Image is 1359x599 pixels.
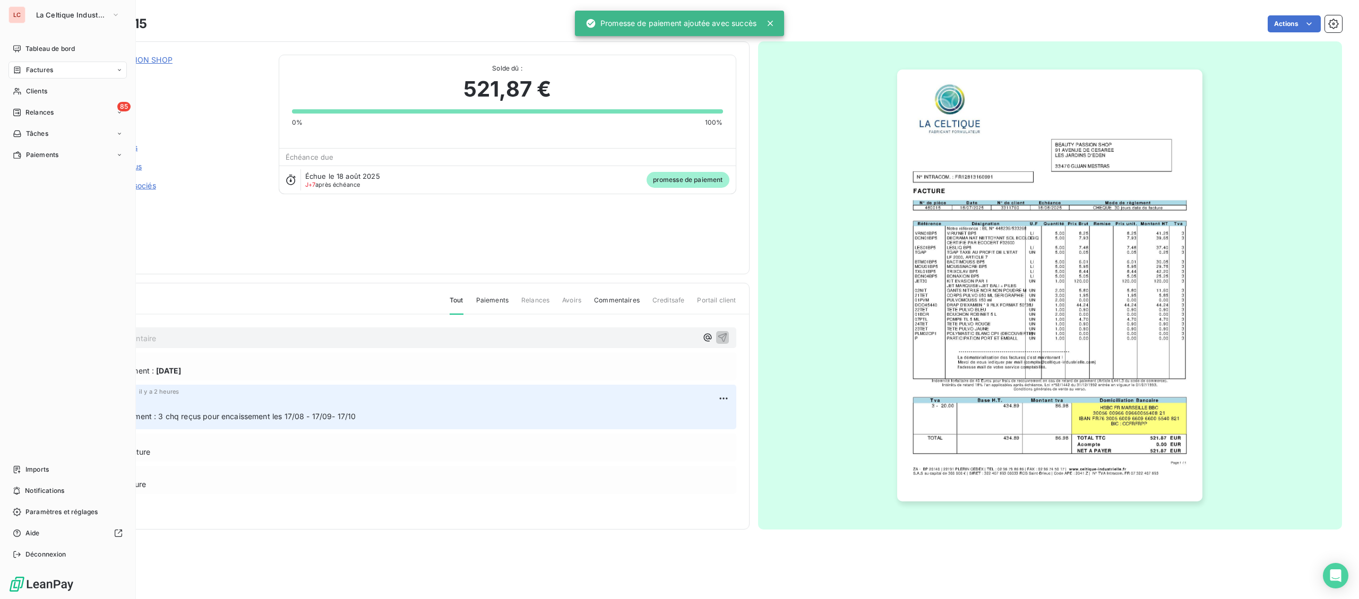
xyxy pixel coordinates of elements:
[292,64,723,73] span: Solde dû :
[292,118,303,127] span: 0%
[8,576,74,593] img: Logo LeanPay
[594,296,640,314] span: Commentaires
[8,503,127,520] a: Paramètres et réglages
[450,296,463,315] span: Tout
[26,86,47,96] span: Clients
[8,146,127,163] a: Paiements
[8,62,127,79] a: Factures
[8,525,127,542] a: Aide
[647,172,729,188] span: promesse de paiement
[697,296,736,314] span: Portail client
[305,181,360,188] span: après échéance
[586,14,756,33] div: Promesse de paiement ajoutée avec succès
[117,102,131,111] span: 85
[25,44,75,54] span: Tableau de bord
[36,11,107,19] span: La Celtique Industrielle
[8,83,127,100] a: Clients
[8,6,25,23] div: LC
[476,296,509,314] span: Paiements
[25,528,40,538] span: Aide
[652,296,685,314] span: Creditsafe
[26,65,53,75] span: Factures
[71,412,356,421] span: Promesse de paiement : 3 chq reçus pour encaissement les 17/08 - 17/09- 17/10
[305,172,380,180] span: Échue le 18 août 2025
[8,40,127,57] a: Tableau de bord
[463,73,551,105] span: 521,87 €
[25,550,66,559] span: Déconnexion
[1268,15,1321,32] button: Actions
[8,125,127,142] a: Tâches
[26,129,48,138] span: Tâches
[26,150,58,160] span: Paiements
[139,388,179,395] span: il y a 2 heures
[156,365,181,376] span: [DATE]
[897,70,1202,501] img: invoice_thumbnail
[286,153,334,161] span: Échéance due
[25,507,98,517] span: Paramètres et réglages
[25,486,64,496] span: Notifications
[8,104,127,121] a: 85Relances
[25,108,54,117] span: Relances
[705,118,723,127] span: 100%
[83,67,266,76] span: 3311760C
[305,181,315,188] span: J+7
[521,296,549,314] span: Relances
[1323,563,1348,588] div: Open Intercom Messenger
[562,296,581,314] span: Avoirs
[8,461,127,478] a: Imports
[25,465,49,474] span: Imports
